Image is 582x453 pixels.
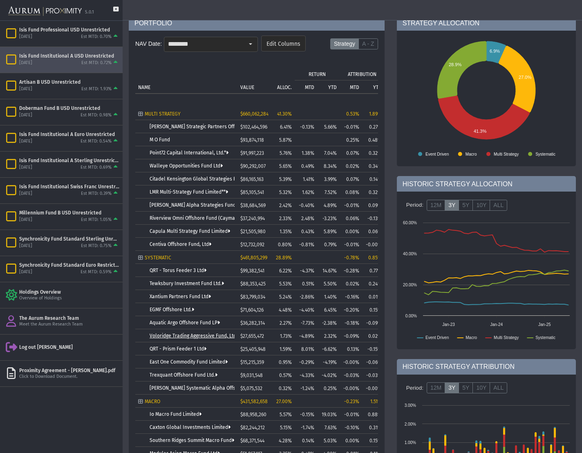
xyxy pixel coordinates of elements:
a: Tewksbury Investment Fund Ltd. [150,281,224,286]
div: Select [244,37,257,51]
span: 0.57% [279,373,292,378]
label: 5Y [459,200,473,211]
td: 0.02% [362,329,385,342]
td: -4.40% [295,303,317,316]
div: [DATE] [19,60,32,66]
text: Jan-24 [490,322,503,327]
span: 0.80% [278,242,292,248]
a: Aquatic Argo Offshore Fund LP [150,320,220,326]
div: [DATE] [19,34,32,40]
td: 5.89% [317,225,340,238]
td: -0.28% [340,264,362,277]
td: -0.15% [295,408,317,421]
span: $5,075,532 [240,386,262,391]
div: Est MTD: 0.70% [81,34,112,40]
td: 0.07% [340,172,362,185]
text: Macro [466,335,477,340]
span: 0.95% [279,359,292,365]
td: -4.37% [295,264,317,277]
p: VALUE [240,85,254,90]
td: -0.01% [340,199,362,212]
td: -0.15% [362,342,385,355]
span: 2.27% [280,320,292,326]
div: 1.89% [365,111,382,117]
span: 5.65% [279,163,292,169]
td: 0.49% [295,159,317,172]
td: 0.15% [362,303,385,316]
td: Column ALLOC. [268,67,295,93]
td: -0.01% [340,120,362,133]
div: [DATE] [19,191,32,197]
td: -3.23% [317,212,340,225]
td: 0.79% [317,238,340,251]
span: 5.53% [279,281,292,287]
td: -0.01% [340,408,362,421]
p: RETURN [309,71,326,77]
div: Doberman Fund B USD Unrestricted [19,105,119,112]
td: -0.03% [340,368,362,382]
text: Multi Strategy [494,152,519,156]
td: -0.06% [362,355,385,368]
div: 0.85% [365,255,382,261]
div: The Aurum Research Team [19,315,119,321]
div: Period: [403,381,427,395]
div: Artisan B USD Unrestricted [19,79,119,85]
td: -0.29% [295,355,317,368]
span: 28.89% [276,255,292,261]
a: QRT - Prism Feeder 1 Ltd [150,346,206,352]
div: [DATE] [19,269,32,275]
span: $37,240,994 [240,216,265,221]
td: 0.27% [362,120,385,133]
td: -4.19% [317,355,340,368]
div: Est MTD: 0.39% [81,191,112,197]
td: -0.03% [362,368,385,382]
td: 0.31% [362,421,385,434]
span: $82,244,212 [240,425,265,431]
span: $99,382,541 [240,268,264,274]
text: 0.00% [405,314,416,318]
td: 0.24% [362,277,385,290]
td: 7.04% [317,146,340,159]
td: -1.24% [295,382,317,395]
div: Isis Fund Institutional A Sterling Unrestricted [19,157,119,164]
div: Est MTD: 1.93% [81,86,112,92]
a: QRT - Torus Feeder 3 Ltd [150,268,206,273]
text: 2.00% [404,422,416,426]
div: Est MTD: 0.59% [81,269,112,275]
text: Jan-25 [538,322,551,327]
a: Centiva Offshore Fund, Ltd [150,241,211,247]
text: Systematic [535,152,555,156]
span: $15,215,359 [240,359,264,365]
div: Isis Fund Institutional A Euro Unrestricted [19,131,119,138]
label: 12M [427,382,445,394]
td: -0.01% [340,238,362,251]
td: -0.00% [362,238,385,251]
td: -0.40% [295,199,317,212]
td: 0.01% [362,290,385,303]
span: 4.28% [279,438,292,444]
label: Strategy [330,38,359,50]
text: 41.3% [474,129,486,134]
text: Macro [465,152,477,156]
td: 0.06% [340,212,362,225]
td: 3.99% [317,172,340,185]
td: Column NAME [135,67,237,93]
td: 19.03% [317,408,340,421]
p: ALLOC. [277,85,292,90]
a: Riverview Omni Offshore Fund (Cayman) Ltd. [150,215,251,221]
text: 1.00% [404,440,416,445]
a: Capula Multi Strategy Fund Limited [150,228,230,234]
div: [DATE] [19,243,32,249]
div: Holdings Overview [19,289,119,295]
label: 3Y [445,200,459,211]
div: Est MTD: 1.05% [81,217,112,223]
label: A - Z [358,38,378,50]
td: 5.03% [317,434,340,447]
span: $660,062,284 [240,111,269,117]
td: -0.20% [340,303,362,316]
span: $25,405,948 [240,346,266,352]
label: 5Y [459,382,473,394]
span: $9,031,548 [240,373,263,378]
div: Proximity Agreement - [PERSON_NAME].pdf [19,367,119,374]
td: -0.13% [362,212,385,225]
